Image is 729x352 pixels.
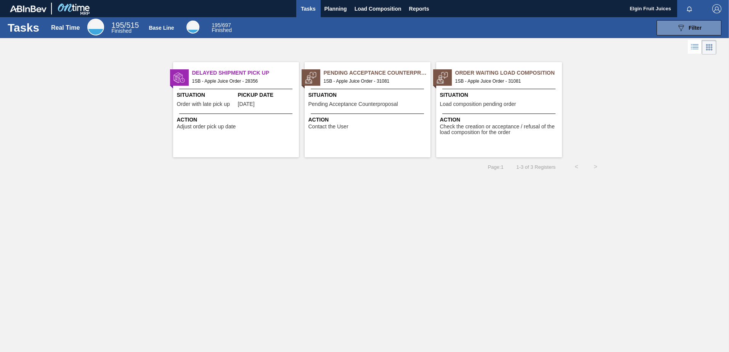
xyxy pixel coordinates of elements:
[212,27,232,33] span: Finished
[300,4,317,13] span: Tasks
[177,116,297,124] span: Action
[440,124,560,136] span: Check the creation or acceptance / refusal of the load composition for the order
[688,40,702,54] div: List Vision
[689,25,702,31] span: Filter
[677,3,702,14] button: Notifications
[51,24,80,31] div: Real Time
[308,91,429,99] span: Situation
[308,116,429,124] span: Action
[440,116,560,124] span: Action
[212,23,232,33] div: Base Line
[111,21,124,29] span: 195
[455,77,556,85] span: 1SB - Apple Juice Order - 31081
[212,22,220,28] span: 195
[186,21,199,34] div: Base Line
[657,20,721,35] button: Filter
[173,72,185,83] img: status
[111,21,139,29] span: / 515
[8,23,41,32] h1: Tasks
[87,19,104,35] div: Real Time
[305,72,316,83] img: status
[212,22,231,28] span: / 697
[440,91,560,99] span: Situation
[192,77,293,85] span: 1SB - Apple Juice Order - 28356
[440,101,516,107] span: Load composition pending order
[308,124,348,130] span: Contact the User
[712,4,721,13] img: Logout
[238,91,297,99] span: Pickup Date
[111,28,132,34] span: Finished
[324,69,430,77] span: Pending Acceptance Counterproposal
[437,72,448,83] img: status
[355,4,401,13] span: Load Composition
[324,4,347,13] span: Planning
[177,101,230,107] span: Order with late pick up
[586,157,605,176] button: >
[10,5,47,12] img: TNhmsLtSVTkK8tSr43FrP2fwEKptu5GPRR3wAAAABJRU5ErkJggg==
[455,69,562,77] span: Order Waiting Load Composition
[177,124,236,130] span: Adjust order pick up date
[149,25,174,31] div: Base Line
[702,40,716,54] div: Card Vision
[324,77,424,85] span: 1SB - Apple Juice Order - 31081
[238,101,255,107] span: 07/15/2025
[409,4,429,13] span: Reports
[567,157,586,176] button: <
[111,22,139,34] div: Real Time
[488,164,503,170] span: Page : 1
[192,69,299,77] span: Delayed Shipment Pick Up
[308,101,398,107] span: Pending Acceptance Counterproposal
[515,164,556,170] span: 1 - 3 of 3 Registers
[177,91,236,99] span: Situation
